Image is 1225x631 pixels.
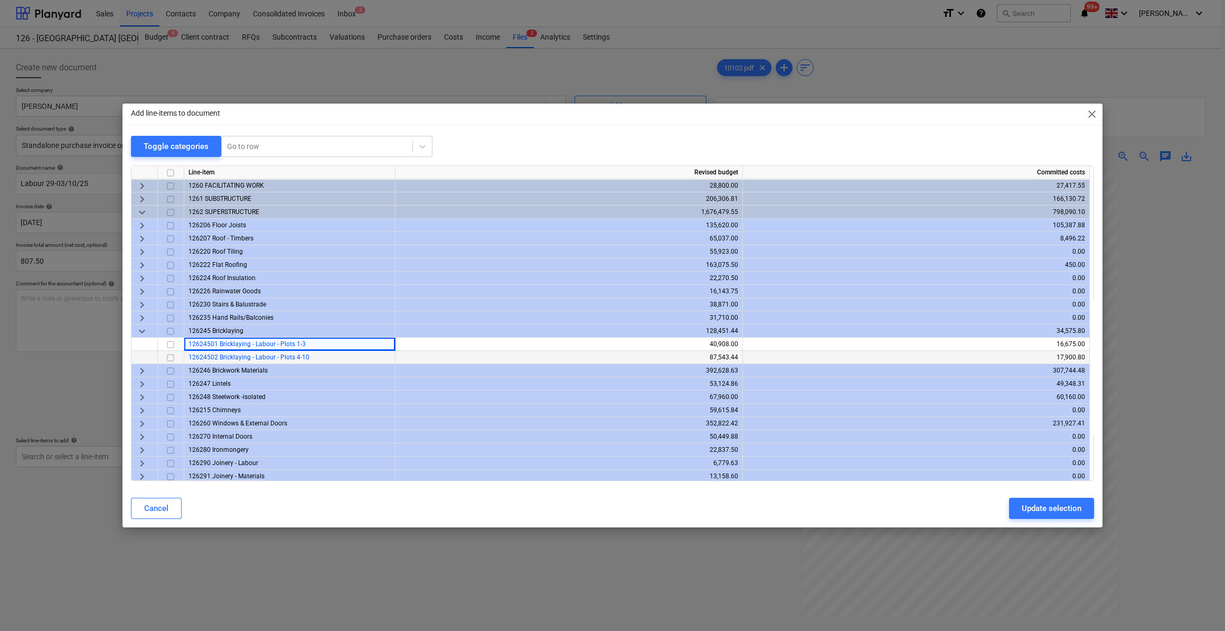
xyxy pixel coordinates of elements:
div: 87,543.44 [400,351,738,364]
div: 6,779.63 [400,457,738,470]
span: 1262 SUPERSTRUCTURE [189,208,259,216]
div: 798,090.10 [747,206,1085,219]
a: 12624501 Bricklaying - Labour - Plots 1-3 [189,340,306,348]
span: keyboard_arrow_right [136,391,148,404]
div: 16,143.75 [400,285,738,298]
span: 126245 Bricklaying [189,327,243,335]
div: Update selection [1022,502,1081,515]
div: 28,800.00 [400,179,738,192]
div: Revised budget [395,166,743,179]
div: 40,908.00 [400,338,738,351]
div: 16,675.00 [747,338,1085,351]
div: 0.00 [747,311,1085,324]
div: 0.00 [747,245,1085,258]
div: 55,923.00 [400,245,738,258]
a: 12624502 Bricklaying - Labour - Plots 4-10 [189,354,309,361]
span: 126224 Roof Insulation [189,274,256,282]
span: keyboard_arrow_right [136,193,148,206]
div: 17,900.80 [747,351,1085,364]
div: 31,710.00 [400,311,738,324]
span: 126235 Hand Rails/Balconies [189,314,274,321]
div: Line-item [184,166,395,179]
div: 0.00 [747,285,1085,298]
div: 163,075.50 [400,258,738,272]
span: keyboard_arrow_right [136,457,148,470]
div: 49,348.31 [747,377,1085,391]
span: keyboard_arrow_right [136,378,148,391]
div: Cancel [144,502,168,515]
span: keyboard_arrow_right [136,299,148,311]
p: Add line-items to document [131,108,220,119]
span: keyboard_arrow_right [136,180,148,192]
div: 22,837.50 [400,443,738,457]
span: 126270 Internal Doors [189,433,252,440]
button: Update selection [1009,498,1094,519]
iframe: Chat Widget [1172,580,1225,631]
div: 135,620.00 [400,219,738,232]
div: 1,676,479.55 [400,206,738,219]
span: 1260 FACILITATING WORK [189,182,264,189]
span: 126260 Windows & External Doors [189,420,287,427]
span: 126291 Joinery - Materials [189,472,265,480]
div: 352,822.42 [400,417,738,430]
div: 128,451.44 [400,324,738,338]
span: keyboard_arrow_right [136,233,148,245]
div: 22,270.50 [400,272,738,285]
div: 60,160.00 [747,391,1085,404]
div: 206,306.81 [400,192,738,206]
div: 50,449.88 [400,430,738,443]
span: 126230 Stairs & Balustrade [189,301,266,308]
div: 0.00 [747,272,1085,285]
span: keyboard_arrow_down [136,206,148,219]
span: 1261 SUBSTRUCTURE [189,195,251,202]
span: keyboard_arrow_right [136,431,148,443]
div: 27,417.55 [747,179,1085,192]
span: 126280 Ironmongery [189,446,249,453]
button: Toggle categories [131,136,221,157]
span: 126246 Brickwork Materials [189,367,268,374]
div: 0.00 [747,298,1085,311]
div: 8,496.22 [747,232,1085,245]
span: 126207 Roof - Timbers [189,235,253,242]
div: 0.00 [747,404,1085,417]
div: 0.00 [747,457,1085,470]
span: keyboard_arrow_right [136,272,148,285]
span: keyboard_arrow_right [136,259,148,272]
div: 53,124.86 [400,377,738,391]
span: keyboard_arrow_right [136,312,148,324]
span: 126220 Roof Tiling [189,248,243,255]
div: Committed costs [743,166,1090,179]
div: 105,387.88 [747,219,1085,232]
div: Toggle categories [144,140,209,153]
span: keyboard_arrow_right [136,285,148,298]
span: 126222 Flat Roofing [189,261,247,268]
div: 0.00 [747,430,1085,443]
div: 450.00 [747,258,1085,272]
div: 34,575.80 [747,324,1085,338]
span: keyboard_arrow_right [136,417,148,430]
span: keyboard_arrow_right [136,470,148,483]
span: keyboard_arrow_right [136,444,148,457]
div: 59,615.84 [400,404,738,417]
div: 0.00 [747,470,1085,483]
span: keyboard_arrow_right [136,219,148,232]
div: 166,130.72 [747,192,1085,206]
span: keyboard_arrow_right [136,365,148,377]
span: keyboard_arrow_right [136,404,148,417]
span: 126248 Steelwork -isolated [189,393,266,401]
div: 65,037.00 [400,232,738,245]
div: 0.00 [747,443,1085,457]
span: 126215 Chimneys [189,406,241,414]
span: keyboard_arrow_right [136,246,148,258]
div: 231,927.41 [747,417,1085,430]
div: 307,744.48 [747,364,1085,377]
span: 126290 Joinery - Labour [189,459,258,467]
div: 38,871.00 [400,298,738,311]
span: keyboard_arrow_down [136,325,148,338]
span: 126247 Lintels [189,380,231,387]
span: 126206 Floor Joists [189,221,246,229]
div: 13,158.60 [400,470,738,483]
